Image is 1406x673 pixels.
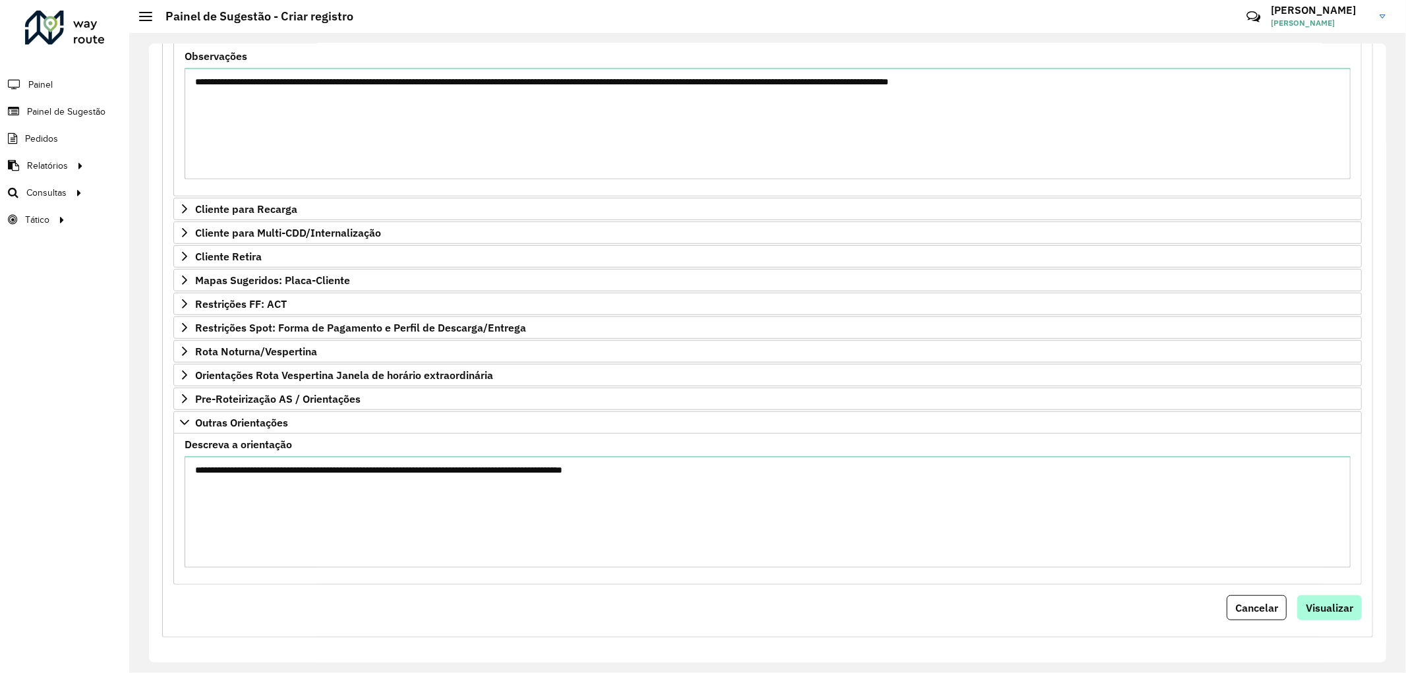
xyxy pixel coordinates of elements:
span: Visualizar [1306,601,1353,614]
a: Restrições Spot: Forma de Pagamento e Perfil de Descarga/Entrega [173,316,1362,339]
span: Cancelar [1235,601,1278,614]
span: Pedidos [25,132,58,146]
span: Painel [28,78,53,92]
a: Outras Orientações [173,411,1362,434]
a: Cliente para Recarga [173,198,1362,220]
span: Rota Noturna/Vespertina [195,346,317,357]
label: Observações [185,48,247,64]
span: Cliente Retira [195,251,262,262]
h2: Painel de Sugestão - Criar registro [152,9,353,24]
span: Orientações Rota Vespertina Janela de horário extraordinária [195,370,493,380]
a: Contato Rápido [1239,3,1268,31]
a: Pre-Roteirização AS / Orientações [173,388,1362,410]
span: Consultas [26,186,67,200]
span: Relatórios [27,159,68,173]
label: Descreva a orientação [185,436,292,452]
span: Painel de Sugestão [27,105,105,119]
h3: [PERSON_NAME] [1271,4,1370,16]
button: Visualizar [1297,595,1362,620]
a: Cliente para Multi-CDD/Internalização [173,221,1362,244]
a: Orientações Rota Vespertina Janela de horário extraordinária [173,364,1362,386]
span: Restrições Spot: Forma de Pagamento e Perfil de Descarga/Entrega [195,322,526,333]
span: Restrições FF: ACT [195,299,287,309]
span: Mapas Sugeridos: Placa-Cliente [195,275,350,285]
a: Cliente Retira [173,245,1362,268]
button: Cancelar [1227,595,1287,620]
span: Tático [25,213,49,227]
span: Pre-Roteirização AS / Orientações [195,394,361,404]
span: [PERSON_NAME] [1271,17,1370,29]
a: Restrições FF: ACT [173,293,1362,315]
span: Cliente para Multi-CDD/Internalização [195,227,381,238]
a: Rota Noturna/Vespertina [173,340,1362,363]
div: Outras Orientações [173,434,1362,585]
span: Cliente para Recarga [195,204,297,214]
span: Outras Orientações [195,417,288,428]
a: Mapas Sugeridos: Placa-Cliente [173,269,1362,291]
